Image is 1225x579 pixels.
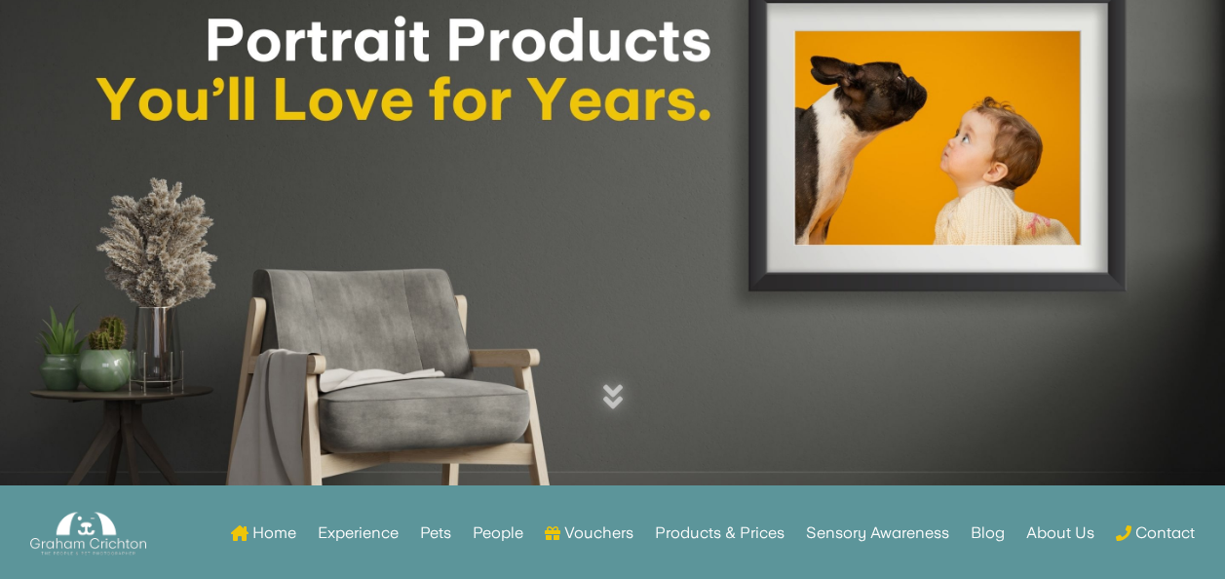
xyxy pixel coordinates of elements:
img: Graham Crichton Photography Logo - Graham Crichton - Belfast Family & Pet Photography Studio [30,507,145,560]
a: Home [231,495,296,571]
a: About Us [1026,495,1094,571]
a: Products & Prices [655,495,785,571]
a: Contact [1116,495,1195,571]
a: Sensory Awareness [806,495,949,571]
a: Blog [971,495,1005,571]
a: Vouchers [545,495,633,571]
a: Pets [420,495,451,571]
a: Experience [318,495,399,571]
a: People [473,495,523,571]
